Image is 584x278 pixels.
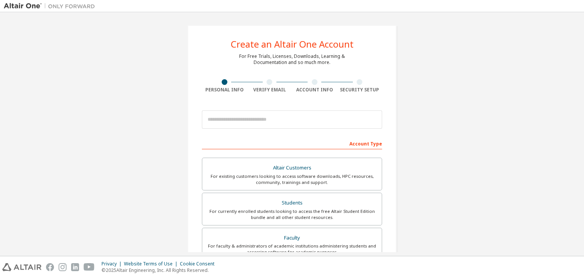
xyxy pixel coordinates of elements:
img: youtube.svg [84,263,95,271]
div: Faculty [207,233,377,243]
div: Security Setup [337,87,382,93]
img: linkedin.svg [71,263,79,271]
div: Personal Info [202,87,247,93]
img: Altair One [4,2,99,10]
div: Account Type [202,137,382,149]
div: For existing customers looking to access software downloads, HPC resources, community, trainings ... [207,173,377,185]
img: facebook.svg [46,263,54,271]
div: Account Info [292,87,337,93]
img: instagram.svg [59,263,67,271]
div: Create an Altair One Account [231,40,354,49]
div: Verify Email [247,87,292,93]
div: Website Terms of Use [124,261,180,267]
div: For currently enrolled students looking to access the free Altair Student Edition bundle and all ... [207,208,377,220]
div: Privacy [102,261,124,267]
div: For faculty & administrators of academic institutions administering students and accessing softwa... [207,243,377,255]
div: Altair Customers [207,163,377,173]
div: Students [207,198,377,208]
p: © 2025 Altair Engineering, Inc. All Rights Reserved. [102,267,219,273]
img: altair_logo.svg [2,263,41,271]
div: For Free Trials, Licenses, Downloads, Learning & Documentation and so much more. [239,53,345,66]
div: Cookie Consent [180,261,219,267]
